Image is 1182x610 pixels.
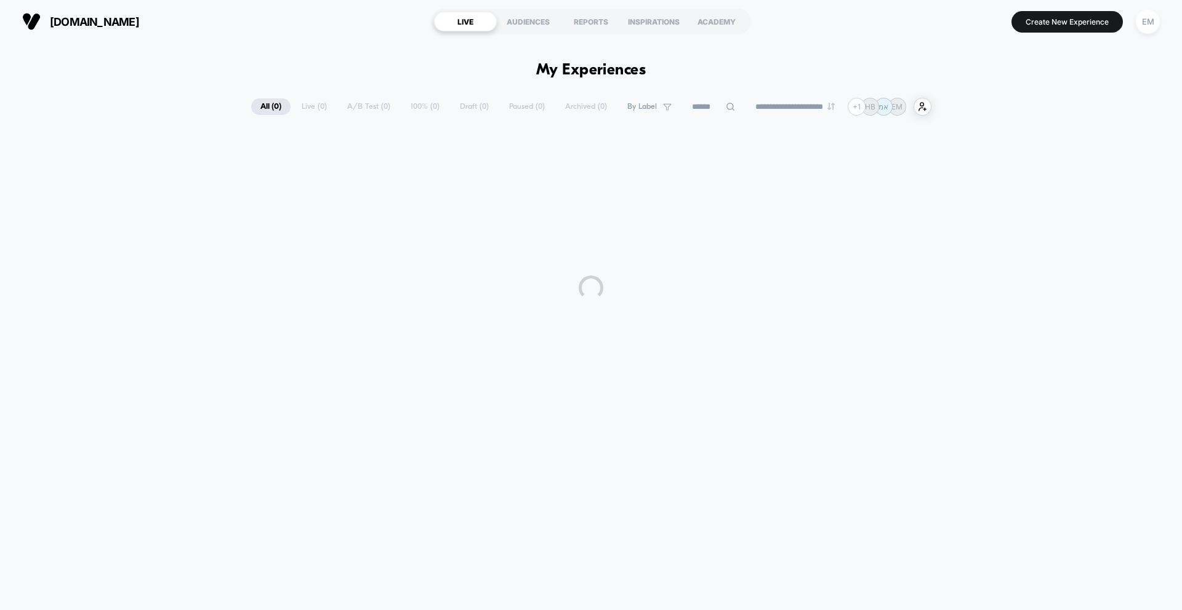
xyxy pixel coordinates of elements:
span: By Label [627,102,657,111]
div: EM [1136,10,1160,34]
div: LIVE [434,12,497,31]
p: HB [865,102,875,111]
button: Create New Experience [1011,11,1123,33]
img: Visually logo [22,12,41,31]
img: end [827,103,835,110]
span: [DOMAIN_NAME] [50,15,139,28]
div: ACADEMY [685,12,748,31]
button: EM [1132,9,1164,34]
p: אמ [878,102,888,111]
span: All ( 0 ) [251,98,291,115]
div: AUDIENCES [497,12,560,31]
h1: My Experiences [536,61,646,79]
div: + 1 [848,98,866,116]
button: [DOMAIN_NAME] [18,12,143,31]
p: EM [891,102,903,111]
div: INSPIRATIONS [622,12,685,31]
div: REPORTS [560,12,622,31]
